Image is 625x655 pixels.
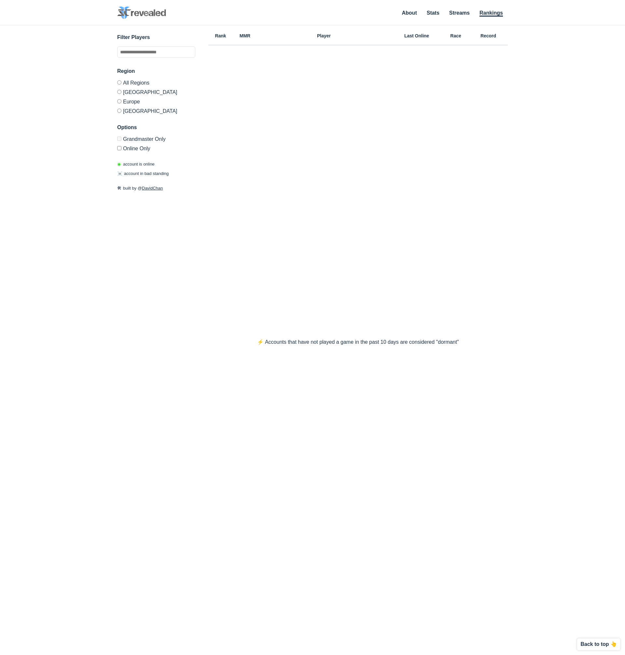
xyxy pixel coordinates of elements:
input: Grandmaster Only [117,137,121,141]
p: ⚡️ Accounts that have not played a game in the past 10 days are considered "dormant" [244,338,472,346]
label: Only show accounts currently laddering [117,143,195,151]
span: ☠️ [117,171,122,176]
a: Stats [427,10,439,16]
p: account is online [117,161,155,167]
h6: Player [257,33,391,38]
a: Streams [449,10,470,16]
span: ◉ [117,162,121,167]
a: About [402,10,417,16]
h6: MMR [233,33,257,38]
input: [GEOGRAPHIC_DATA] [117,90,121,94]
label: Only Show accounts currently in Grandmaster [117,137,195,143]
input: All Regions [117,80,121,85]
label: [GEOGRAPHIC_DATA] [117,87,195,97]
h6: Last Online [391,33,443,38]
img: SC2 Revealed [117,7,166,19]
h3: Options [117,124,195,131]
input: [GEOGRAPHIC_DATA] [117,109,121,113]
label: All Regions [117,80,195,87]
h3: Region [117,67,195,75]
p: account in bad standing [117,170,169,177]
h6: Race [443,33,469,38]
p: Back to top 👆 [580,642,617,647]
h6: Rank [208,33,233,38]
input: Online Only [117,146,121,150]
h3: Filter Players [117,33,195,41]
input: Europe [117,99,121,103]
a: DavidChan [142,186,163,191]
span: 🛠 [117,186,121,191]
label: [GEOGRAPHIC_DATA] [117,106,195,114]
p: built by @ [117,185,195,192]
h6: Record [469,33,508,38]
label: Europe [117,97,195,106]
a: Rankings [479,10,503,17]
